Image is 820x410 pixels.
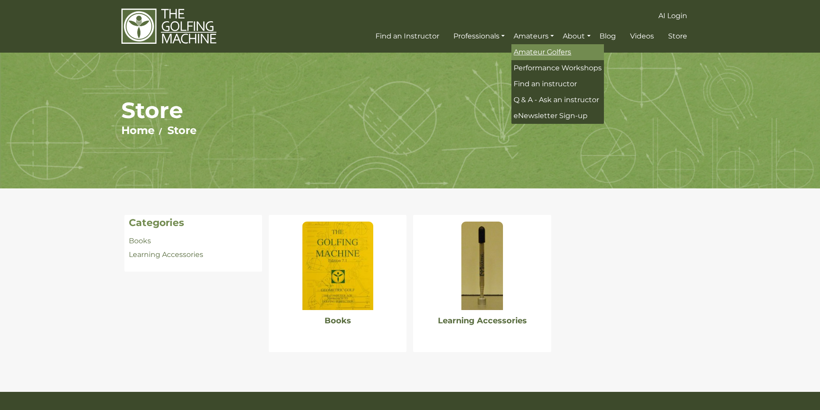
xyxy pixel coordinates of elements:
[451,28,507,44] a: Professionals
[121,124,155,137] a: Home
[121,97,699,124] h1: Store
[167,124,197,137] a: Store
[511,28,556,44] a: Amateurs
[373,28,441,44] a: Find an Instructor
[600,32,616,40] span: Blog
[514,80,577,88] span: Find an instructor
[668,32,687,40] span: Store
[325,316,351,326] a: Books
[129,250,203,259] a: Learning Accessories
[658,11,687,20] span: AI Login
[511,108,604,124] a: eNewsletter Sign-up
[561,28,592,44] a: About
[511,60,604,76] a: Performance Workshops
[511,44,604,60] a: Amateur Golfers
[375,32,439,40] span: Find an Instructor
[121,8,217,45] img: The Golfing Machine
[511,44,604,124] ul: Amateurs
[438,316,527,326] a: Learning Accessories
[628,28,656,44] a: Videos
[514,48,571,56] span: Amateur Golfers
[630,32,654,40] span: Videos
[656,8,689,24] a: AI Login
[129,217,258,229] h4: Categories
[129,237,151,245] a: Books
[514,64,602,72] span: Performance Workshops
[511,76,604,92] a: Find an instructor
[511,92,604,108] a: Q & A - Ask an instructor
[666,28,689,44] a: Store
[514,111,588,120] span: eNewsletter Sign-up
[597,28,618,44] a: Blog
[514,96,599,104] span: Q & A - Ask an instructor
